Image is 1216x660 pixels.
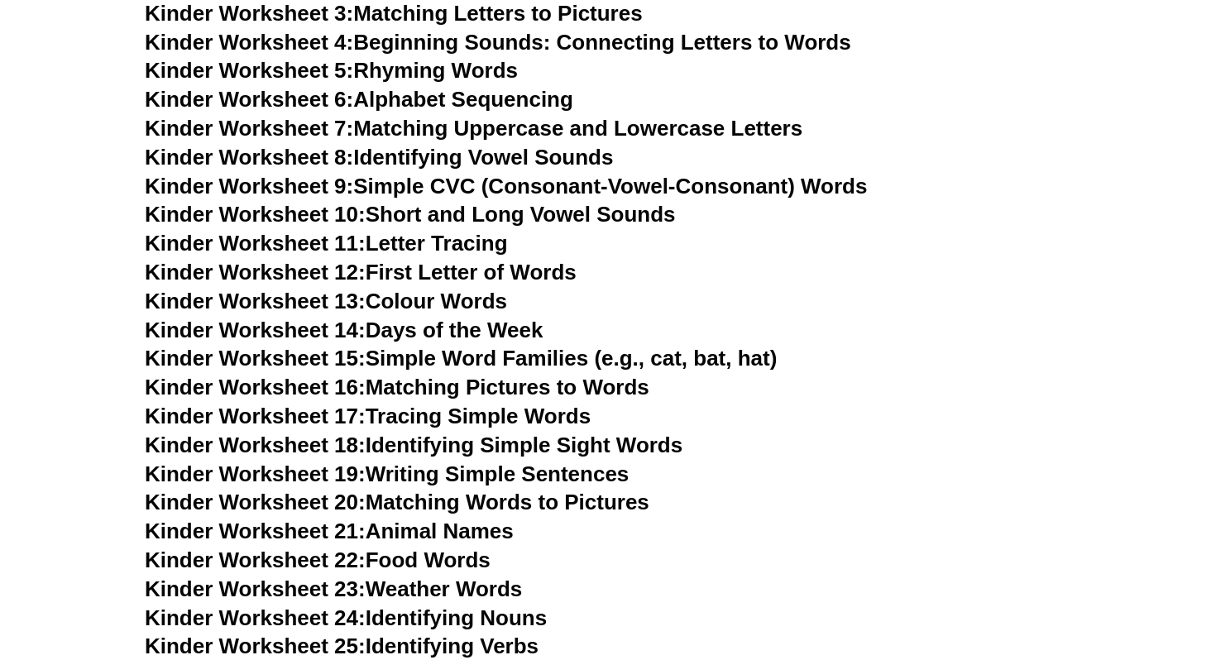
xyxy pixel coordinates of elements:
[145,58,353,83] span: Kinder Worksheet 5:
[145,634,539,658] a: Kinder Worksheet 25:Identifying Verbs
[145,116,353,141] span: Kinder Worksheet 7:
[145,375,649,399] a: Kinder Worksheet 16:Matching Pictures to Words
[145,145,613,170] a: Kinder Worksheet 8:Identifying Vowel Sounds
[145,30,851,55] a: Kinder Worksheet 4:Beginning Sounds: Connecting Letters to Words
[145,87,353,112] span: Kinder Worksheet 6:
[145,174,867,198] a: Kinder Worksheet 9:Simple CVC (Consonant-Vowel-Consonant) Words
[145,490,649,514] a: Kinder Worksheet 20:Matching Words to Pictures
[145,548,491,572] a: Kinder Worksheet 22:Food Words
[145,87,573,112] a: Kinder Worksheet 6:Alphabet Sequencing
[145,260,577,285] a: Kinder Worksheet 12:First Letter of Words
[145,634,366,658] span: Kinder Worksheet 25:
[145,174,353,198] span: Kinder Worksheet 9:
[145,231,366,256] span: Kinder Worksheet 11:
[145,289,507,313] a: Kinder Worksheet 13:Colour Words
[145,58,518,83] a: Kinder Worksheet 5:Rhyming Words
[145,433,366,457] span: Kinder Worksheet 18:
[145,202,366,227] span: Kinder Worksheet 10:
[145,576,522,601] a: Kinder Worksheet 23:Weather Words
[145,145,353,170] span: Kinder Worksheet 8:
[145,289,366,313] span: Kinder Worksheet 13:
[145,318,543,342] a: Kinder Worksheet 14:Days of the Week
[145,116,802,141] a: Kinder Worksheet 7:Matching Uppercase and Lowercase Letters
[145,346,777,371] a: Kinder Worksheet 15:Simple Word Families (e.g., cat, bat, hat)
[145,433,682,457] a: Kinder Worksheet 18:Identifying Simple Sight Words
[145,318,366,342] span: Kinder Worksheet 14:
[145,548,366,572] span: Kinder Worksheet 22:
[145,462,629,486] a: Kinder Worksheet 19:Writing Simple Sentences
[145,1,353,26] span: Kinder Worksheet 3:
[145,346,366,371] span: Kinder Worksheet 15:
[145,202,676,227] a: Kinder Worksheet 10:Short and Long Vowel Sounds
[145,490,366,514] span: Kinder Worksheet 20:
[145,605,366,630] span: Kinder Worksheet 24:
[145,519,366,543] span: Kinder Worksheet 21:
[145,462,366,486] span: Kinder Worksheet 19:
[145,1,643,26] a: Kinder Worksheet 3:Matching Letters to Pictures
[145,231,508,256] a: Kinder Worksheet 11:Letter Tracing
[145,404,591,428] a: Kinder Worksheet 17:Tracing Simple Words
[145,605,547,630] a: Kinder Worksheet 24:Identifying Nouns
[145,375,366,399] span: Kinder Worksheet 16:
[145,576,366,601] span: Kinder Worksheet 23:
[145,404,366,428] span: Kinder Worksheet 17:
[145,519,514,543] a: Kinder Worksheet 21:Animal Names
[145,260,366,285] span: Kinder Worksheet 12:
[932,473,1216,660] iframe: Chat Widget
[145,30,353,55] span: Kinder Worksheet 4:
